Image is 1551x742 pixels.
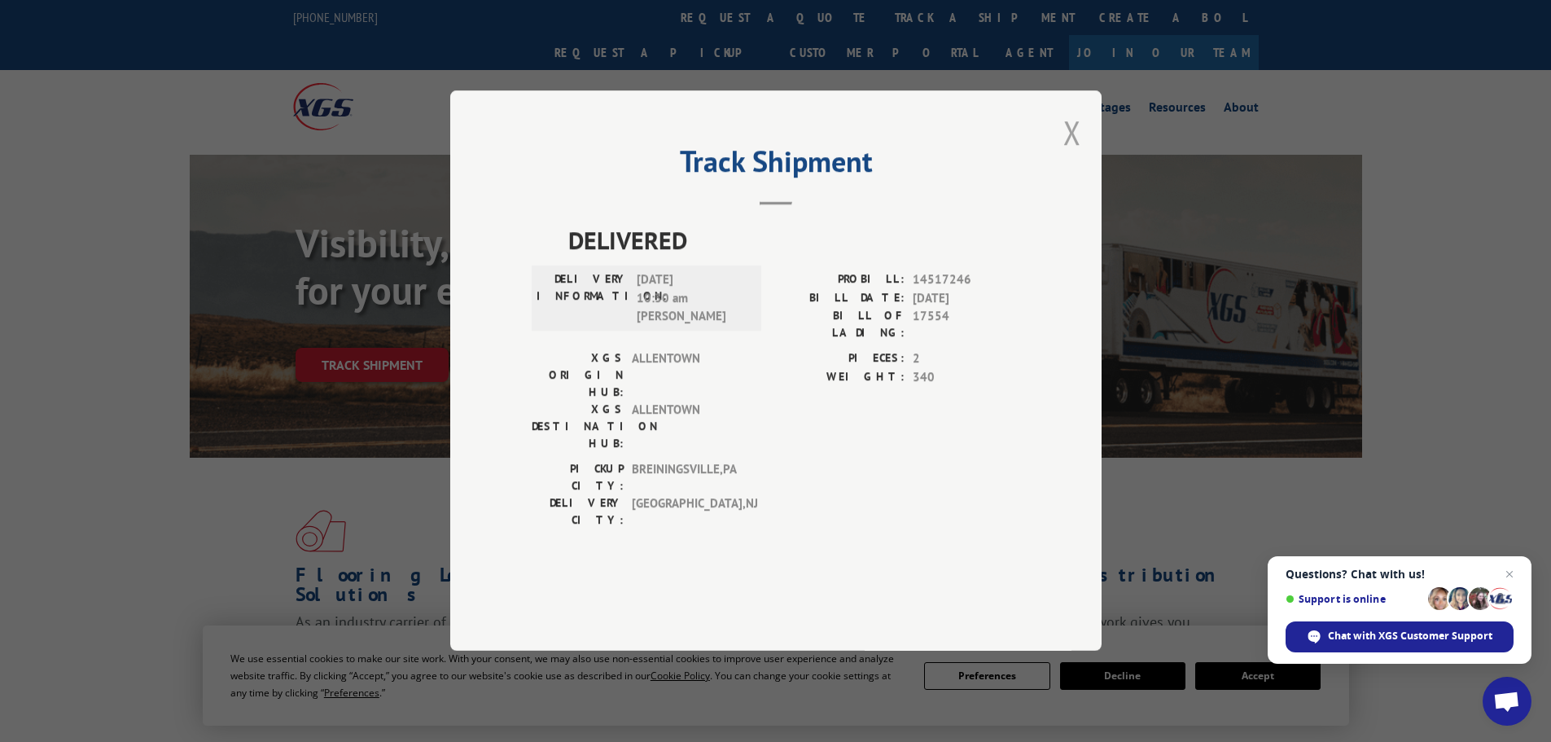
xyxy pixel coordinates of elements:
[532,461,624,495] label: PICKUP CITY:
[1328,629,1492,643] span: Chat with XGS Customer Support
[532,150,1020,181] h2: Track Shipment
[1063,111,1081,154] button: Close modal
[632,495,742,529] span: [GEOGRAPHIC_DATA] , NJ
[913,350,1020,369] span: 2
[532,402,624,453] label: XGS DESTINATION HUB:
[532,350,624,402] label: XGS ORIGIN HUB:
[568,222,1020,259] span: DELIVERED
[632,350,742,402] span: ALLENTOWN
[1286,568,1514,581] span: Questions? Chat with us!
[632,402,742,453] span: ALLENTOWN
[776,350,905,369] label: PIECES:
[913,289,1020,308] span: [DATE]
[632,461,742,495] span: BREININGSVILLE , PA
[1286,621,1514,652] span: Chat with XGS Customer Support
[913,308,1020,342] span: 17554
[532,495,624,529] label: DELIVERY CITY:
[776,289,905,308] label: BILL DATE:
[1286,593,1422,605] span: Support is online
[1483,677,1531,726] a: Open chat
[776,368,905,387] label: WEIGHT:
[637,271,747,327] span: [DATE] 10:30 am [PERSON_NAME]
[776,271,905,290] label: PROBILL:
[913,368,1020,387] span: 340
[913,271,1020,290] span: 14517246
[776,308,905,342] label: BILL OF LADING:
[537,271,629,327] label: DELIVERY INFORMATION:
